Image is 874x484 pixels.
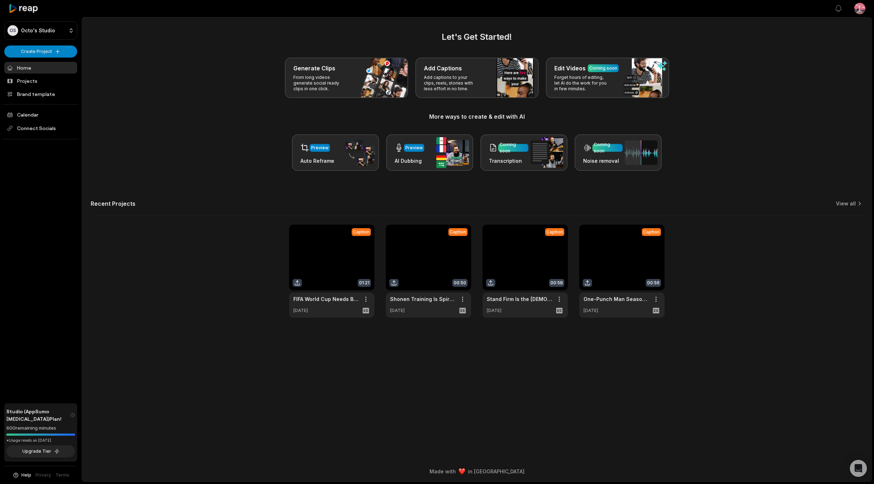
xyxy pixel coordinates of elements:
img: transcription.png [531,137,563,168]
div: Coming soon [500,141,527,154]
div: Open Intercom Messenger [850,460,867,477]
h3: Transcription [489,157,528,165]
h3: Add Captions [424,64,462,72]
a: Brand template [4,88,77,100]
span: Connect Socials [4,122,77,135]
h3: More ways to create & edit with AI [91,112,863,121]
a: Projects [4,75,77,87]
div: Preview [405,145,423,151]
span: Help [21,472,31,478]
div: Made with in [GEOGRAPHIC_DATA] [89,468,865,475]
a: Home [4,62,77,74]
a: Calendar [4,109,77,120]
button: Create Project [4,45,77,58]
a: FIFA World Cup Needs Blue Lock [293,295,359,303]
h3: Auto Reframe [300,157,334,165]
span: Studio (AppSumo [MEDICAL_DATA]) Plan! [6,408,70,423]
p: Forget hours of editing, let AI do the work for you in few minutes. [554,75,609,92]
img: noise_removal.png [625,140,657,165]
a: View all [836,200,856,207]
button: Upgrade Tier [6,445,75,457]
p: From long videos generate social ready clips in one click. [293,75,348,92]
div: Preview [311,145,329,151]
p: Add captions to your clips, reels, stories with less effort in no time. [424,75,479,92]
img: ai_dubbing.png [436,137,469,168]
h2: Recent Projects [91,200,135,207]
img: auto_reframe.png [342,139,375,167]
h3: AI Dubbing [395,157,424,165]
a: Privacy [36,472,51,478]
a: Terms [55,472,69,478]
a: Stand Firm Is the [DEMOGRAPHIC_DATA] Anime You Need [487,295,552,303]
div: OS [7,25,18,36]
h2: Let's Get Started! [91,31,863,43]
div: 600 remaining minutes [6,425,75,432]
div: *Usage resets on [DATE] [6,438,75,443]
h3: Generate Clips [293,64,335,72]
div: Coming soon [594,141,621,154]
a: One-Punch Man Season 3 Patience Pays Off [583,295,649,303]
div: Coming soon [589,65,617,71]
h3: Edit Videos [554,64,586,72]
button: Help [12,472,31,478]
a: Shonen Training Is Spiritual Discipline [390,295,455,303]
h3: Noise removal [583,157,623,165]
img: heart emoji [459,468,465,475]
p: Octo's Studio [21,27,55,34]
